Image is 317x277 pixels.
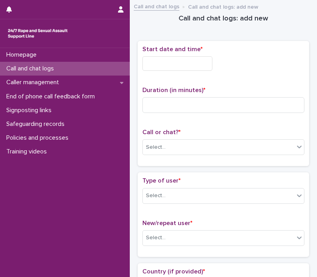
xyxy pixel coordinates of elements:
span: Call or chat? [142,129,181,135]
a: Call and chat logs [134,2,179,11]
div: Select... [146,192,166,200]
img: rhQMoQhaT3yELyF149Cw [6,26,69,41]
span: Country (if provided) [142,268,205,275]
span: Type of user [142,177,181,184]
h1: Call and chat logs: add new [138,14,309,24]
p: Policies and processes [3,134,75,142]
p: Homepage [3,51,43,59]
p: End of phone call feedback form [3,93,101,100]
div: Select... [146,234,166,242]
p: Caller management [3,79,65,86]
span: Duration (in minutes) [142,87,205,93]
p: Training videos [3,148,53,155]
p: Call and chat logs [3,65,60,72]
p: Signposting links [3,107,58,114]
p: Call and chat logs: add new [188,2,258,11]
p: Safeguarding records [3,120,71,128]
div: Select... [146,143,166,151]
span: Start date and time [142,46,203,52]
span: New/repeat user [142,220,192,226]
